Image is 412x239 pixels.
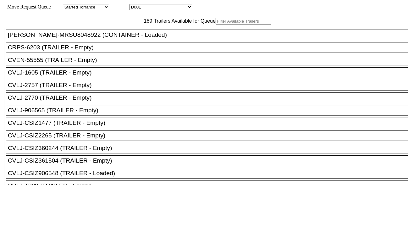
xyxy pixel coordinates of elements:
[152,18,216,24] span: Trailers Available for Queue
[8,69,412,76] div: CVLJ-1605 (TRAILER - Empty)
[8,107,412,114] div: CVLJ-906565 (TRAILER - Empty)
[8,82,412,89] div: CVLJ-2757 (TRAILER - Empty)
[8,170,412,177] div: CVLJ-CSIZ906548 (TRAILER - Loaded)
[8,182,412,189] div: CVLJ-T829 (TRAILER - Empty)
[4,4,51,9] span: Move Request Queue
[8,157,412,164] div: CVLJ-CSIZ361504 (TRAILER - Empty)
[8,145,412,152] div: CVLJ-CSIZ360244 (TRAILER - Empty)
[8,44,412,51] div: CRPS-6203 (TRAILER - Empty)
[52,4,62,9] span: Area
[216,18,271,25] input: Filter Available Trailers
[8,119,412,126] div: CVLJ-CSIZ1477 (TRAILER - Empty)
[8,57,412,64] div: CVEN-55555 (TRAILER - Empty)
[8,94,412,101] div: CVLJ-2770 (TRAILER - Empty)
[141,18,152,24] span: 189
[8,132,412,139] div: CVLJ-CSIZ2265 (TRAILER - Empty)
[8,31,412,38] div: [PERSON_NAME]-MRSU8048922 (CONTAINER - Loaded)
[110,4,128,9] span: Location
